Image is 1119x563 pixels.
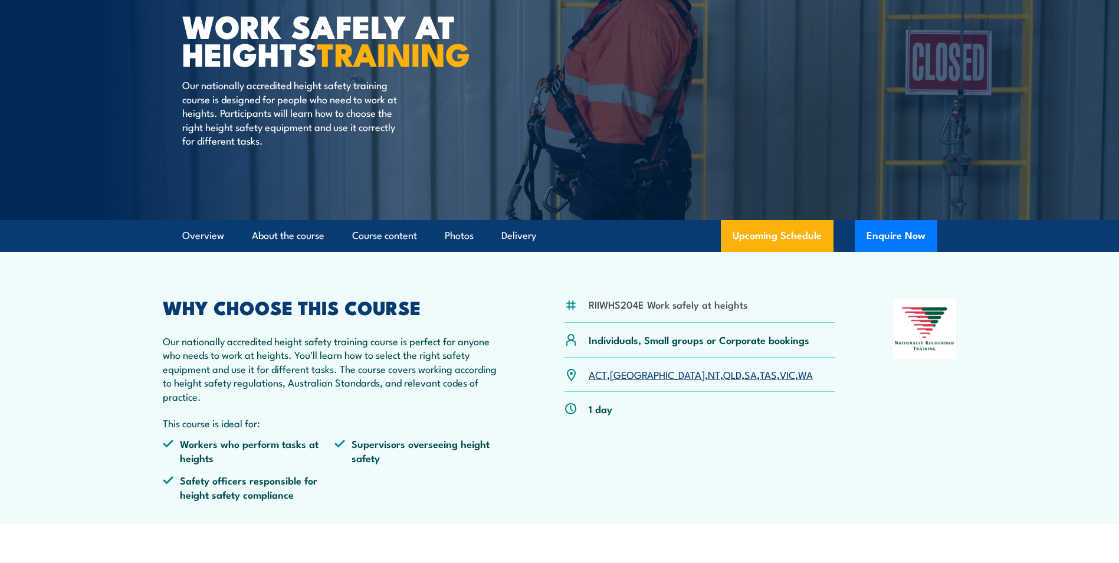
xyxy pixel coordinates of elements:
[589,367,607,381] a: ACT
[501,220,536,251] a: Delivery
[182,220,224,251] a: Overview
[163,299,507,315] h2: WHY CHOOSE THIS COURSE
[163,334,507,403] p: Our nationally accredited height safety training course is perfect for anyone who needs to work a...
[780,367,795,381] a: VIC
[589,402,612,415] p: 1 day
[744,367,757,381] a: SA
[163,473,335,501] li: Safety officers responsible for height safety compliance
[708,367,720,381] a: NT
[317,28,470,77] strong: TRAINING
[182,12,474,67] h1: Work Safely at Heights
[798,367,813,381] a: WA
[589,333,809,346] p: Individuals, Small groups or Corporate bookings
[252,220,324,251] a: About the course
[760,367,777,381] a: TAS
[334,437,507,464] li: Supervisors overseeing height safety
[445,220,474,251] a: Photos
[589,297,747,311] li: RIIWHS204E Work safely at heights
[721,220,833,252] a: Upcoming Schedule
[163,437,335,464] li: Workers who perform tasks at heights
[893,299,957,359] img: Nationally Recognised Training logo.
[589,368,813,381] p: , , , , , , ,
[855,220,937,252] button: Enquire Now
[163,416,507,430] p: This course is ideal for:
[723,367,741,381] a: QLD
[182,78,398,147] p: Our nationally accredited height safety training course is designed for people who need to work a...
[352,220,417,251] a: Course content
[610,367,705,381] a: [GEOGRAPHIC_DATA]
